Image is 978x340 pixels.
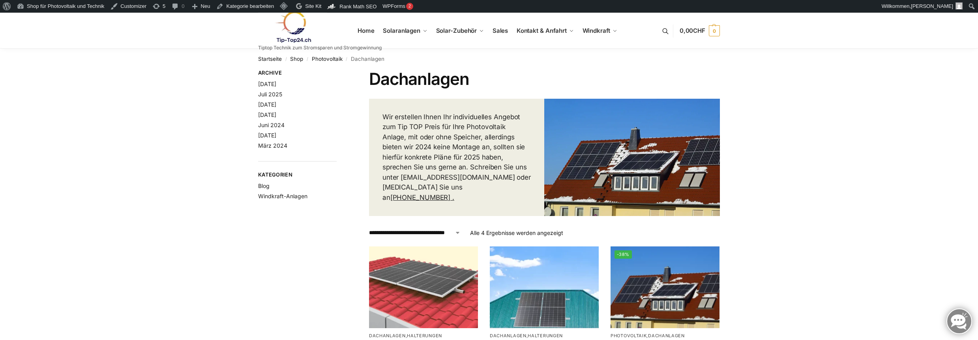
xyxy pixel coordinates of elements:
[380,13,431,49] a: Solaranlagen
[258,101,276,108] a: [DATE]
[709,25,720,36] span: 0
[680,27,705,34] span: 0,00
[258,81,276,87] a: [DATE]
[258,122,285,128] a: Juni 2024
[382,112,531,203] p: Wir erstellen Ihnen Ihr individuelles Angebot zum Tip TOP Preis für Ihre Photovoltaik Anlage, mit...
[490,246,599,328] img: Trapezdach Halterung
[579,13,620,49] a: Windkraft
[258,11,327,43] img: Solaranlagen, Speicheranlagen und Energiesparprodukte
[680,19,720,43] a: 0,00CHF 0
[258,111,276,118] a: [DATE]
[258,193,307,199] a: Windkraft-Anlagen
[369,333,406,338] a: Dachanlagen
[406,3,413,10] div: 2
[303,56,311,62] span: /
[390,193,454,201] tcxspan: Call +41784701155 . via 3CX
[339,4,377,9] span: Rank Math SEO
[490,333,599,339] p: ,
[693,27,705,34] span: CHF
[517,27,567,34] span: Kontakt & Anfahrt
[490,333,526,338] a: Dachanlagen
[312,56,343,62] a: Photovoltaik
[369,229,461,237] select: Shop-Reihenfolge
[343,56,351,62] span: /
[305,3,321,9] span: Site Kit
[383,27,420,34] span: Solaranlagen
[583,27,610,34] span: Windkraft
[258,49,720,69] nav: Breadcrumb
[544,99,720,216] img: Solar Dachanlage 6,5 KW
[258,91,282,98] a: Juli 2025
[611,333,719,339] p: ,
[290,56,303,62] a: Shop
[470,229,563,237] p: Alle 4 Ergebnisse werden angezeigt
[528,333,563,338] a: Halterungen
[258,182,270,189] a: Blog
[369,69,720,89] h1: Dachanlagen
[436,27,477,34] span: Solar-Zubehör
[369,333,478,339] p: ,
[956,2,963,9] img: Benutzerbild von Rupert Spoddig
[258,45,382,50] p: Tiptop Technik zum Stromsparen und Stromgewinnung
[648,333,685,338] a: Dachanlagen
[282,56,290,62] span: /
[489,13,511,49] a: Sales
[258,142,287,149] a: März 2024
[513,13,577,49] a: Kontakt & Anfahrt
[258,69,337,77] span: Archive
[407,333,442,338] a: Halterungen
[493,27,508,34] span: Sales
[258,56,282,62] a: Startseite
[369,246,478,328] img: Halterung Solarpaneele Ziegeldach
[611,246,719,328] a: -38%Solar Dachanlage 6,5 KW
[337,70,341,78] button: Close filters
[611,333,646,338] a: Photovoltaik
[611,246,719,328] img: Solar Dachanlage 6,5 KW
[680,13,720,49] nav: Cart contents
[433,13,487,49] a: Solar-Zubehör
[258,171,337,179] span: Kategorien
[258,132,276,139] a: [DATE]
[911,3,953,9] span: [PERSON_NAME]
